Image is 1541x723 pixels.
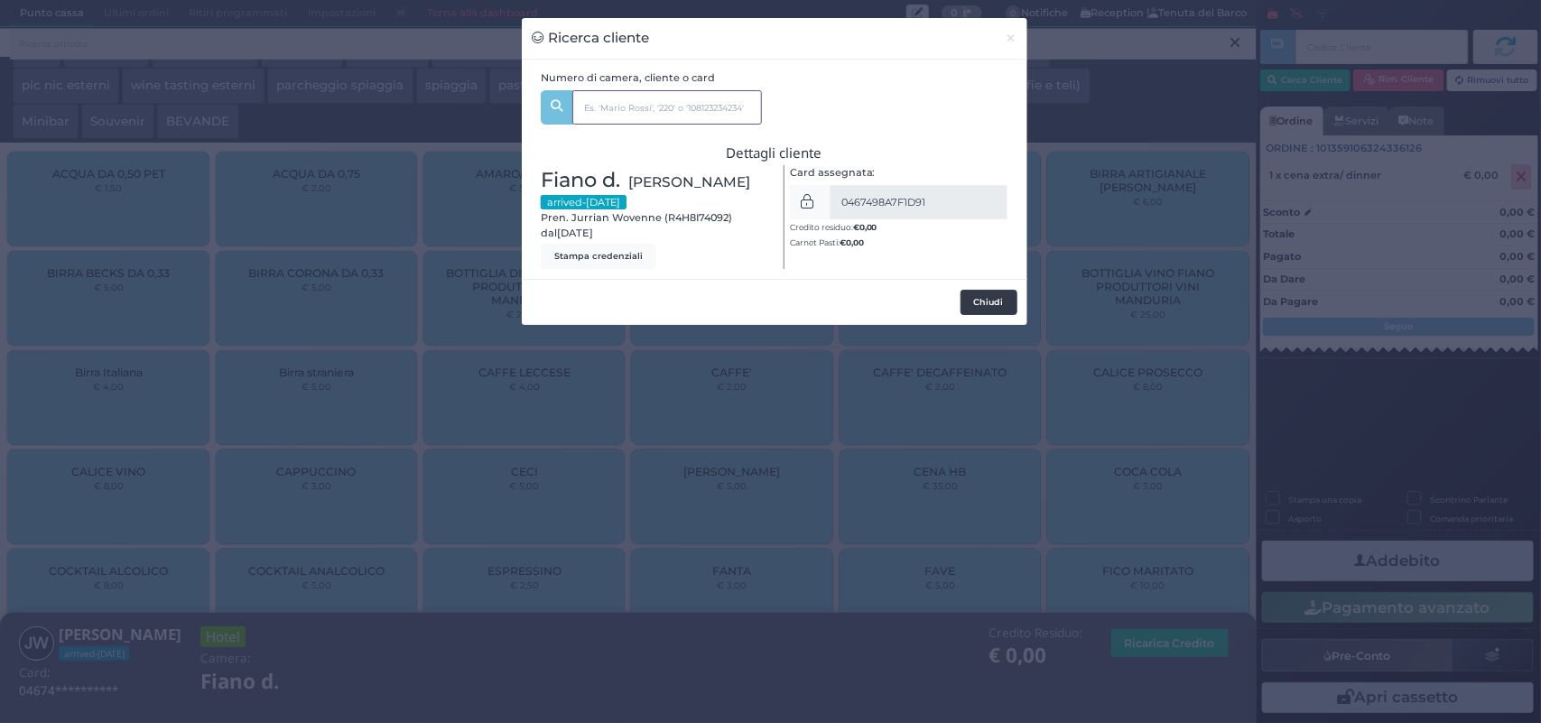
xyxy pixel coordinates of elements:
h3: Ricerca cliente [532,28,650,49]
b: € [840,237,864,247]
button: Chiudi [961,290,1017,315]
span: [PERSON_NAME] [628,171,750,192]
div: Pren. Jurrian Wovenne (R4H8I74092) dal [532,165,775,269]
b: € [853,222,877,232]
span: [DATE] [557,226,593,241]
small: Carnet Pasti: [790,237,864,247]
span: 0,00 [859,221,877,233]
button: Stampa credenziali [541,244,656,269]
button: Chiudi [995,18,1026,59]
label: Card assegnata: [790,165,876,181]
span: Fiano d. [541,165,620,196]
span: 0,00 [846,236,864,248]
small: Credito residuo: [790,222,877,232]
label: Numero di camera, cliente o card [541,70,715,86]
small: arrived-[DATE] [541,195,626,209]
span: × [1006,28,1017,48]
h3: Dettagli cliente [541,145,1007,161]
input: Es. 'Mario Rossi', '220' o '108123234234' [572,90,762,125]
